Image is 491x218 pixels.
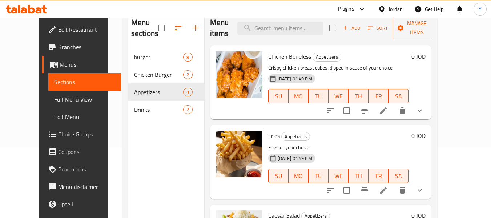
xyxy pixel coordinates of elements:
span: Appetizers [134,88,183,96]
button: TU [309,89,329,103]
svg: Show Choices [415,106,424,115]
button: FR [369,89,389,103]
a: Sections [48,73,121,91]
span: SA [391,91,406,102]
button: Manage items [393,17,441,39]
span: MO [291,171,306,181]
div: items [183,105,192,114]
span: 8 [184,54,192,61]
a: Edit Restaurant [42,21,121,38]
button: Add section [187,19,204,37]
span: TH [351,171,366,181]
a: Coupons [42,143,121,160]
button: Branch-specific-item [356,102,373,119]
h6: 0 JOD [411,51,426,62]
button: SA [389,89,409,103]
div: Chicken Burger2 [128,66,204,83]
a: Menus [42,56,121,73]
button: sort-choices [322,182,339,199]
span: 2 [184,106,192,113]
span: Edit Menu [54,112,116,121]
button: MO [289,169,309,183]
div: burger8 [128,48,204,66]
span: Branches [58,43,116,51]
button: WE [329,169,349,183]
button: SU [268,169,289,183]
span: Fries [268,130,280,141]
button: delete [394,102,411,119]
button: TU [309,169,329,183]
span: Chicken Boneless [268,51,311,62]
div: Appetizers3 [128,83,204,101]
span: Choice Groups [58,130,116,139]
button: WE [329,89,349,103]
button: delete [394,182,411,199]
span: Sort [368,24,388,32]
a: Edit menu item [379,106,388,115]
svg: Show Choices [415,186,424,195]
span: [DATE] 01:49 PM [275,75,315,82]
span: Coupons [58,147,116,156]
button: Sort [366,23,390,34]
h6: 0 JOD [411,131,426,141]
span: Promotions [58,165,116,174]
button: SA [389,169,409,183]
img: Chicken Boneless [216,51,262,98]
button: Branch-specific-item [356,182,373,199]
span: Sort items [363,23,393,34]
span: Appetizers [313,53,341,61]
a: Branches [42,38,121,56]
a: Upsell [42,195,121,213]
span: Edit Restaurant [58,25,116,34]
button: sort-choices [322,102,339,119]
a: Edit Menu [48,108,121,126]
span: SU [271,171,286,181]
a: Promotions [42,160,121,178]
div: Drinks2 [128,101,204,118]
a: Choice Groups [42,126,121,143]
h2: Menu items [210,17,229,39]
input: search [237,22,323,35]
span: SA [391,171,406,181]
span: Appetizers [282,132,310,141]
button: Add [340,23,363,34]
span: Manage items [398,19,435,37]
span: Menus [60,60,116,69]
button: show more [411,182,428,199]
button: show more [411,102,428,119]
p: Fries of your choice [268,143,409,152]
button: FR [369,169,389,183]
span: Full Menu View [54,95,116,104]
span: WE [331,171,346,181]
span: Upsell [58,200,116,209]
span: MO [291,91,306,102]
div: Appetizers [281,132,310,141]
span: Select to update [339,183,354,198]
h2: Menu sections [131,17,158,39]
span: burger [134,53,183,62]
span: Drinks [134,105,183,114]
div: items [183,88,192,96]
span: Select all sections [154,20,169,36]
span: Select to update [339,103,354,118]
span: Menu disclaimer [58,182,116,191]
div: Plugins [338,5,354,13]
span: Add [342,24,361,32]
span: [DATE] 01:49 PM [275,155,315,162]
span: FR [371,171,386,181]
nav: Menu sections [128,45,204,121]
a: Menu disclaimer [42,178,121,195]
img: Fries [216,131,262,177]
span: 2 [184,71,192,78]
span: 3 [184,89,192,96]
button: MO [289,89,309,103]
span: Y [479,5,482,13]
button: TH [349,169,369,183]
button: TH [349,89,369,103]
a: Full Menu View [48,91,121,108]
div: items [183,70,192,79]
span: Sections [54,78,116,86]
